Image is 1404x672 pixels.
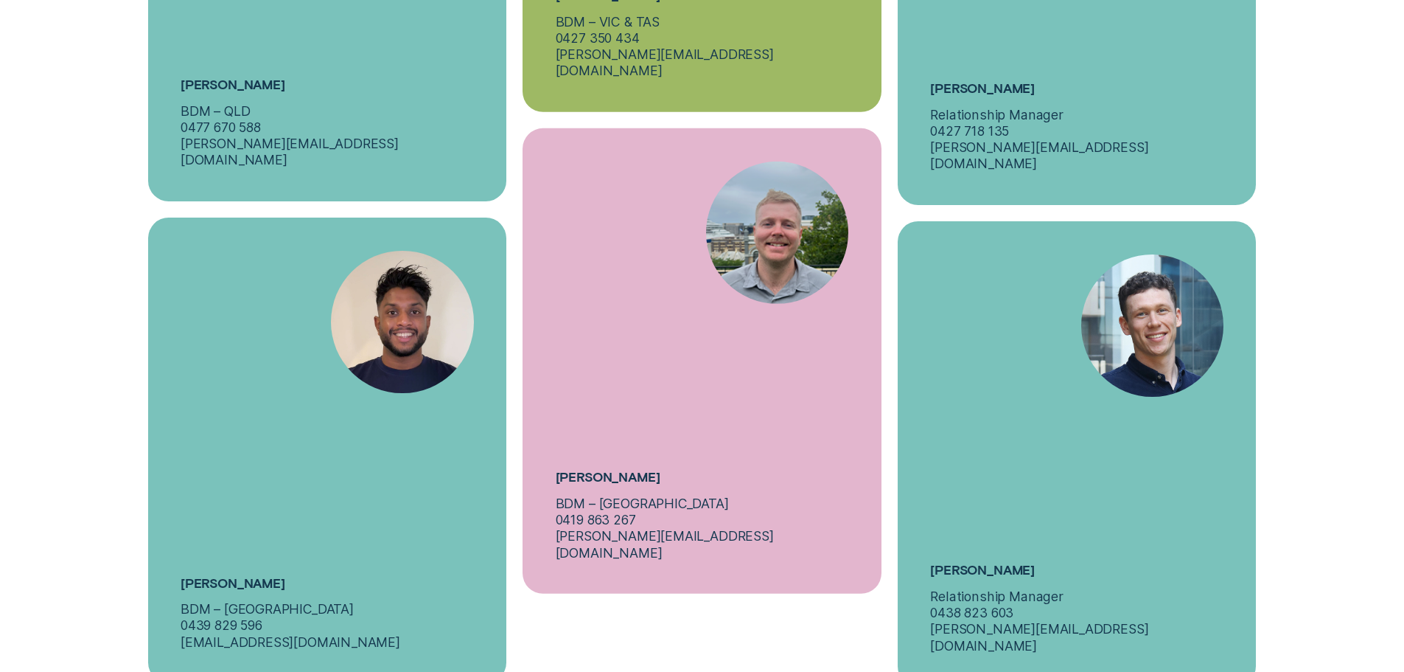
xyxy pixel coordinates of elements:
[930,80,1035,97] h5: [PERSON_NAME]
[181,76,285,93] h5: [PERSON_NAME]
[930,605,1013,621] p: 0438 823 603
[181,575,285,592] h5: [PERSON_NAME]
[556,528,849,561] p: [PERSON_NAME][EMAIL_ADDRESS][DOMAIN_NAME]
[556,46,849,79] p: [PERSON_NAME][EMAIL_ADDRESS][DOMAIN_NAME]
[930,123,1009,139] p: 0427 718 135
[181,119,261,136] p: 0477 670 588
[556,30,640,46] p: 0427 350 434
[930,561,1035,578] h5: [PERSON_NAME]
[930,139,1223,172] p: [PERSON_NAME][EMAIL_ADDRESS][DOMAIN_NAME]
[181,601,354,617] p: BDM – [GEOGRAPHIC_DATA]
[556,13,660,30] p: BDM – VIC & TAS
[930,589,1063,605] p: Relationship Manager
[930,107,1063,123] p: Relationship Manager
[181,103,250,119] p: BDM – QLD
[181,136,474,168] p: [PERSON_NAME][EMAIL_ADDRESS][DOMAIN_NAME]
[181,617,262,634] p: 0439 829 596
[181,634,400,651] p: [EMAIL_ADDRESS][DOMAIN_NAME]
[556,496,729,512] p: BDM – [GEOGRAPHIC_DATA]
[556,468,660,485] h5: [PERSON_NAME]
[930,621,1223,654] p: [PERSON_NAME][EMAIL_ADDRESS][DOMAIN_NAME]
[556,512,636,528] p: 0419 863 267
